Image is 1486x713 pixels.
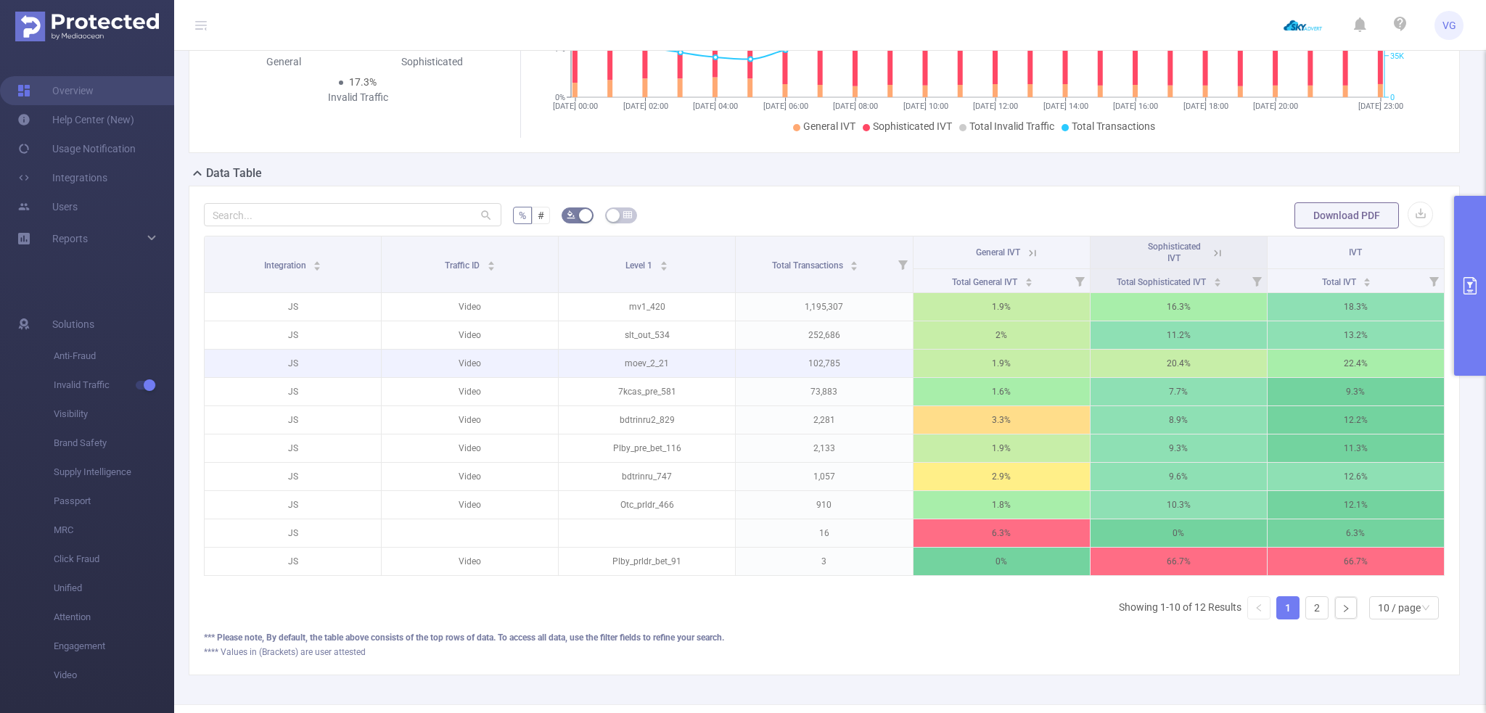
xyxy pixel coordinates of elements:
[284,90,432,105] div: Invalid Traffic
[1268,378,1444,405] p: 9.3%
[1363,276,1371,284] div: Sort
[1305,596,1329,619] li: 2
[969,120,1054,132] span: Total Invalid Traffic
[1025,276,1033,284] div: Sort
[1390,51,1404,61] tspan: 35K
[1091,321,1267,349] p: 11.2%
[538,210,544,221] span: #
[1091,491,1267,519] p: 10.3%
[1213,276,1222,284] div: Sort
[1148,242,1201,263] span: Sophisticated IVT
[1421,603,1430,614] i: icon: down
[205,548,381,575] p: JS
[52,224,88,253] a: Reports
[52,310,94,339] span: Solutions
[54,632,174,661] span: Engagement
[382,434,558,462] p: Video
[1117,277,1208,287] span: Total Sophisticated IVT
[1091,378,1267,405] p: 7.7%
[205,406,381,434] p: JS
[54,661,174,690] span: Video
[1268,321,1444,349] p: 13.2%
[206,165,262,182] h2: Data Table
[349,76,377,88] span: 17.3%
[559,548,735,575] p: Plby_prldr_bet_91
[54,458,174,487] span: Supply Intelligence
[519,210,526,221] span: %
[772,260,845,271] span: Total Transactions
[850,259,858,268] div: Sort
[914,321,1090,349] p: 2%
[54,429,174,458] span: Brand Safety
[204,631,1445,644] div: *** Please note, By default, the table above consists of the top rows of data. To access all data...
[1091,350,1267,377] p: 20.4%
[382,491,558,519] p: Video
[205,463,381,490] p: JS
[914,463,1090,490] p: 2.9%
[382,350,558,377] p: Video
[1119,596,1241,619] li: Showing 1-10 of 12 Results
[52,233,88,244] span: Reports
[559,378,735,405] p: 7kcas_pre_581
[660,259,668,263] i: icon: caret-up
[736,293,912,321] p: 1,195,307
[1349,247,1362,257] span: IVT
[1247,269,1267,292] i: Filter menu
[313,259,321,268] div: Sort
[736,350,912,377] p: 102,785
[54,516,174,545] span: MRC
[382,293,558,321] p: Video
[1268,293,1444,321] p: 18.3%
[204,203,501,226] input: Search...
[1091,519,1267,547] p: 0%
[914,350,1090,377] p: 1.9%
[205,350,381,377] p: JS
[382,406,558,434] p: Video
[736,519,912,547] p: 16
[17,105,134,134] a: Help Center (New)
[1268,491,1444,519] p: 12.1%
[1322,277,1358,287] span: Total IVT
[914,548,1090,575] p: 0%
[382,548,558,575] p: Video
[555,93,565,102] tspan: 0%
[382,378,558,405] p: Video
[17,76,94,105] a: Overview
[1268,350,1444,377] p: 22.4%
[1183,102,1228,111] tspan: [DATE] 18:00
[850,259,858,263] i: icon: caret-up
[54,545,174,574] span: Click Fraud
[833,102,878,111] tspan: [DATE] 08:00
[873,120,952,132] span: Sophisticated IVT
[736,434,912,462] p: 2,133
[445,260,482,271] span: Traffic ID
[660,259,668,268] div: Sort
[205,293,381,321] p: JS
[803,120,855,132] span: General IVT
[559,350,735,377] p: moev_2_21
[736,378,912,405] p: 73,883
[54,603,174,632] span: Attention
[1268,434,1444,462] p: 11.3%
[17,163,107,192] a: Integrations
[1378,597,1421,619] div: 10 / page
[1268,519,1444,547] p: 6.3%
[914,293,1090,321] p: 1.9%
[358,54,506,70] div: Sophisticated
[1072,120,1155,132] span: Total Transactions
[1247,596,1271,619] li: Previous Page
[623,210,632,219] i: icon: table
[736,491,912,519] p: 910
[1390,93,1395,102] tspan: 0
[736,321,912,349] p: 252,686
[17,134,136,163] a: Usage Notification
[914,406,1090,434] p: 3.3%
[1255,603,1263,612] i: icon: left
[903,102,948,111] tspan: [DATE] 10:00
[1214,281,1222,285] i: icon: caret-down
[914,519,1090,547] p: 6.3%
[559,293,735,321] p: mv1_420
[1363,276,1371,280] i: icon: caret-up
[205,434,381,462] p: JS
[1043,102,1088,111] tspan: [DATE] 14:00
